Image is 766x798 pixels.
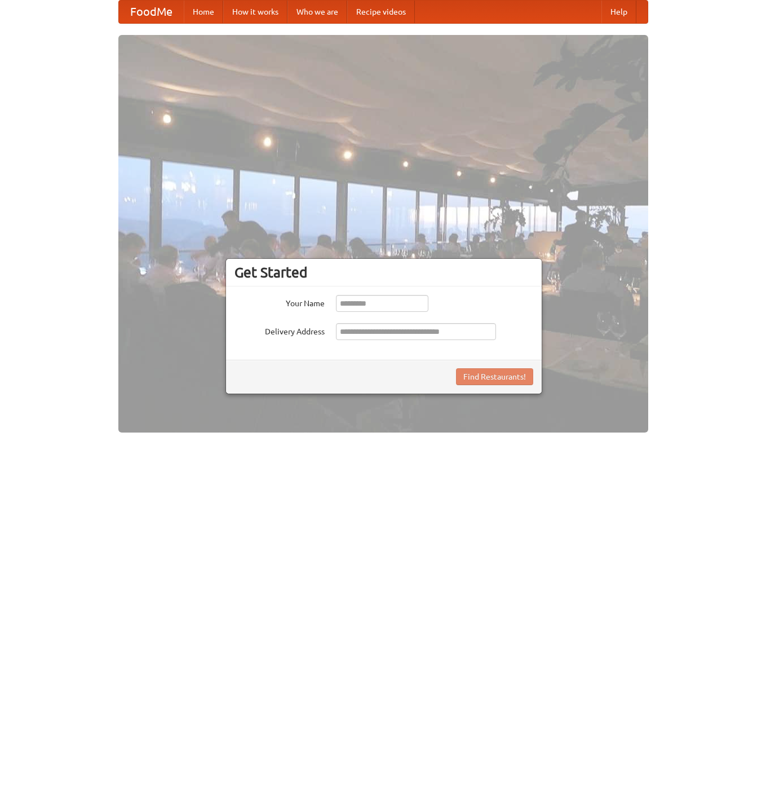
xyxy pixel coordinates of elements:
[234,295,325,309] label: Your Name
[234,323,325,337] label: Delivery Address
[119,1,184,23] a: FoodMe
[456,368,533,385] button: Find Restaurants!
[223,1,287,23] a: How it works
[601,1,636,23] a: Help
[287,1,347,23] a: Who we are
[234,264,533,281] h3: Get Started
[184,1,223,23] a: Home
[347,1,415,23] a: Recipe videos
